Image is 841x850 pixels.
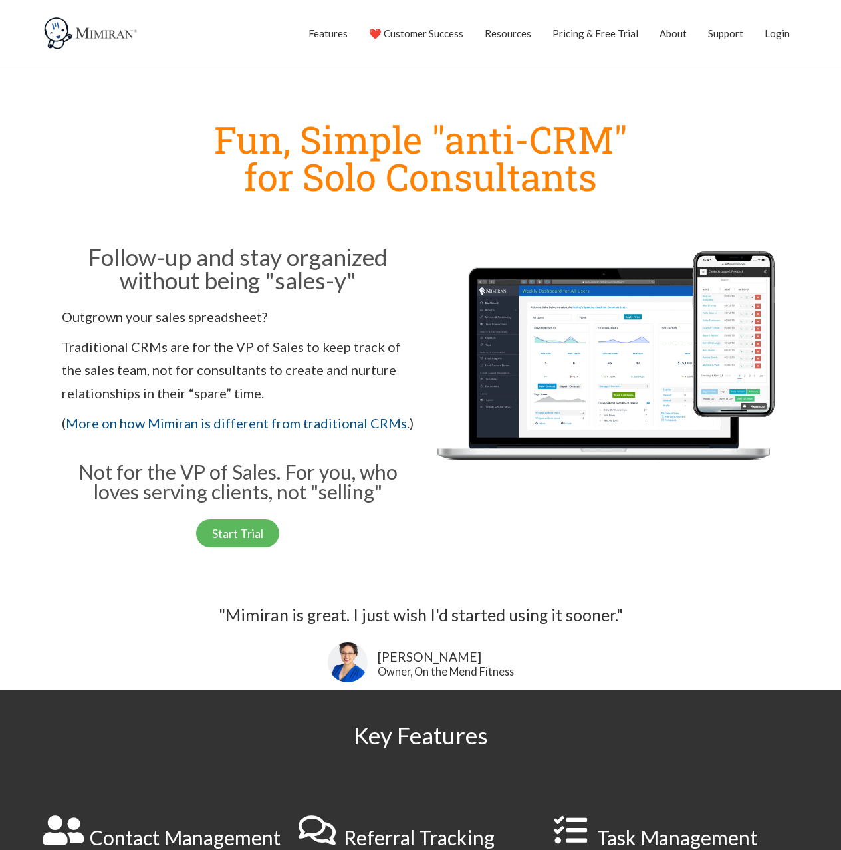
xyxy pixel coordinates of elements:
h2: Follow-up and stay organized without being "sales-y" [62,245,414,292]
a: Resources [485,17,531,50]
a: Login [765,17,790,50]
h3: Not for the VP of Sales. For you, who loves serving clients, not "selling" [62,462,414,501]
a: Contact Management [90,825,281,849]
a: ❤️ Customer Success [369,17,463,50]
a: Referral Tracking [344,825,495,849]
h2: Key Features [47,724,794,747]
img: Mimiran CRM for solo consultants dashboard mobile [427,241,780,506]
a: Support [708,17,743,50]
a: Start Trial [196,519,279,547]
a: Task Management [597,825,757,849]
div: "Mimiran is great. I just wish I'd started using it sooner." [42,601,800,630]
p: Outgrown your sales spreadsheet? [62,305,414,329]
span: ( .) [62,415,414,431]
h1: Fun, Simple "anti-CRM" for Solo Consultants [55,120,786,195]
p: Traditional CRMs are for the VP of Sales to keep track of the sales team, not for consultants to ... [62,335,414,405]
div: Owner, On the Mend Fitness [378,666,514,677]
a: About [660,17,687,50]
div: [PERSON_NAME] [378,648,514,667]
span: Start Trial [212,527,263,539]
a: Features [308,17,348,50]
img: Mimiran CRM [42,17,142,50]
a: More on how Mimiran is different from traditional CRMs [66,415,407,431]
a: Pricing & Free Trial [552,17,638,50]
img: Lisa Snow-- On the Mend Fitness [328,642,368,682]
